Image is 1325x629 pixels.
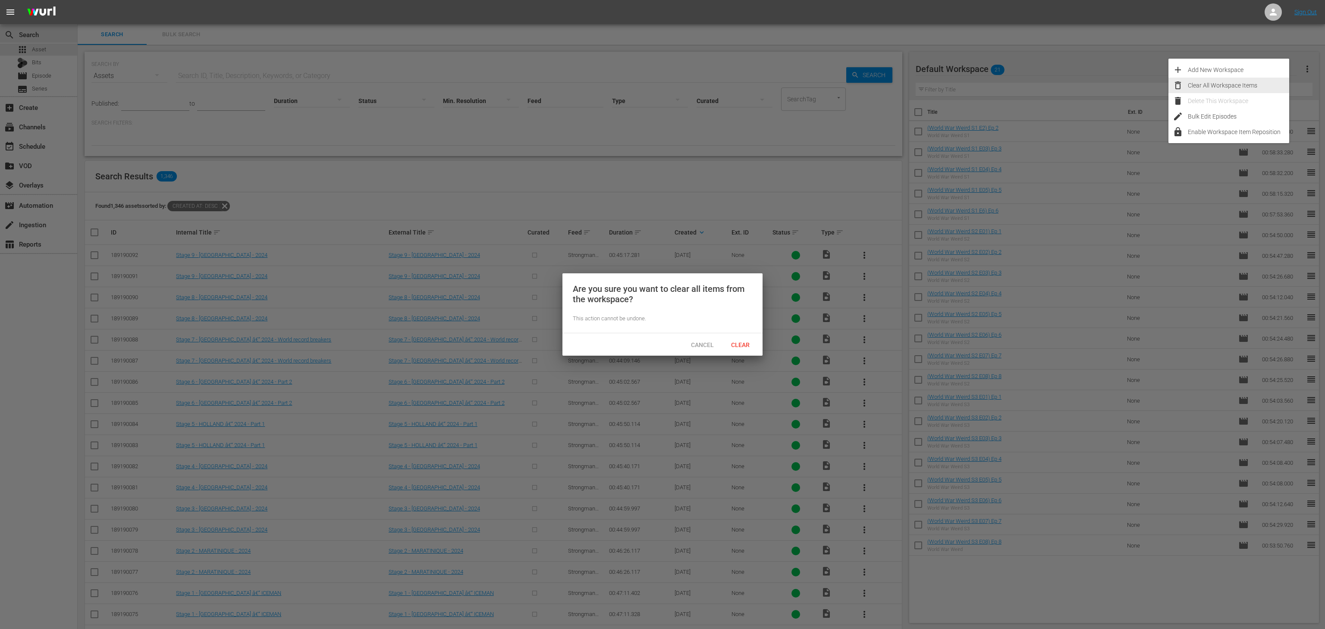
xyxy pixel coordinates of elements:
[573,315,752,323] div: This action cannot be undone.
[1188,78,1289,93] div: Clear All Workspace Items
[1173,111,1183,122] span: edit
[573,284,752,304] div: Are you sure you want to clear all items from the workspace?
[1173,65,1183,75] span: add
[724,341,757,348] span: Clear
[1188,124,1289,140] div: Enable Workspace Item Reposition
[1173,96,1183,106] span: delete
[1188,62,1289,78] div: Add New Workspace
[684,341,721,348] span: Cancel
[21,2,62,22] img: ans4CAIJ8jUAAAAAAAAAAAAAAAAAAAAAAAAgQb4GAAAAAAAAAAAAAAAAAAAAAAAAJMjXAAAAAAAAAAAAAAAAAAAAAAAAgAT5G...
[721,337,759,352] button: Clear
[683,337,721,352] button: Cancel
[1188,109,1289,124] div: Bulk Edit Episodes
[1188,93,1289,109] div: Delete This Workspace
[1294,9,1317,16] a: Sign Out
[5,7,16,17] span: menu
[1173,127,1183,137] span: lock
